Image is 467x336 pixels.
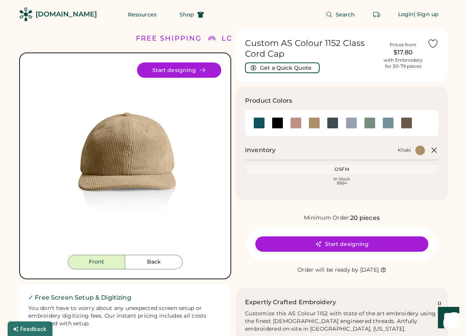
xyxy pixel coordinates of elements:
div: [DOMAIN_NAME] [36,10,97,19]
div: In Stock 999+ [248,177,436,185]
img: Rendered Logo - Screens [19,8,33,21]
div: with Embroidery for 50-79 pieces [384,57,423,69]
div: Login [398,11,414,18]
span: Search [336,12,355,17]
iframe: Front Chat [431,302,464,334]
img: 1152 - Khaki Front Image [29,62,221,255]
div: You don't have to worry about any unexpected screen setup or embroidery digitizing fees. Our inst... [28,305,222,328]
h2: ✓ Free Screen Setup & Digitizing [28,293,222,302]
h2: Inventory [245,146,276,155]
div: LOWER 48 STATES [222,33,299,44]
button: Retrieve an order [369,7,384,22]
div: Khaki [398,147,411,153]
div: 1152 Style Image [29,62,221,255]
div: $17.80 [384,48,423,57]
button: Search [317,7,364,22]
span: Shop [180,12,194,17]
div: OSFM [248,166,436,172]
button: Start designing [255,236,428,252]
div: Order will be ready by [297,266,359,274]
button: Get a Quick Quote [245,62,320,73]
div: 20 pieces [350,213,380,223]
h1: Custom AS Colour 1152 Class Cord Cap [245,38,379,59]
div: Prices from [390,42,416,48]
div: [DATE] [360,266,379,274]
button: Resources [119,7,166,22]
button: Front [68,255,125,269]
div: | Sign up [414,11,439,18]
h3: Product Colors [245,96,292,105]
button: Start designing [137,62,221,78]
button: Shop [170,7,213,22]
h2: Expertly Crafted Embroidery [245,298,336,307]
div: FREE SHIPPING [136,33,202,44]
div: Minimum Order: [304,214,350,222]
div: Customize this AS Colour 1152 with state of the art embroidery using the finest [DEMOGRAPHIC_DATA... [245,310,439,333]
button: Back [125,255,183,269]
